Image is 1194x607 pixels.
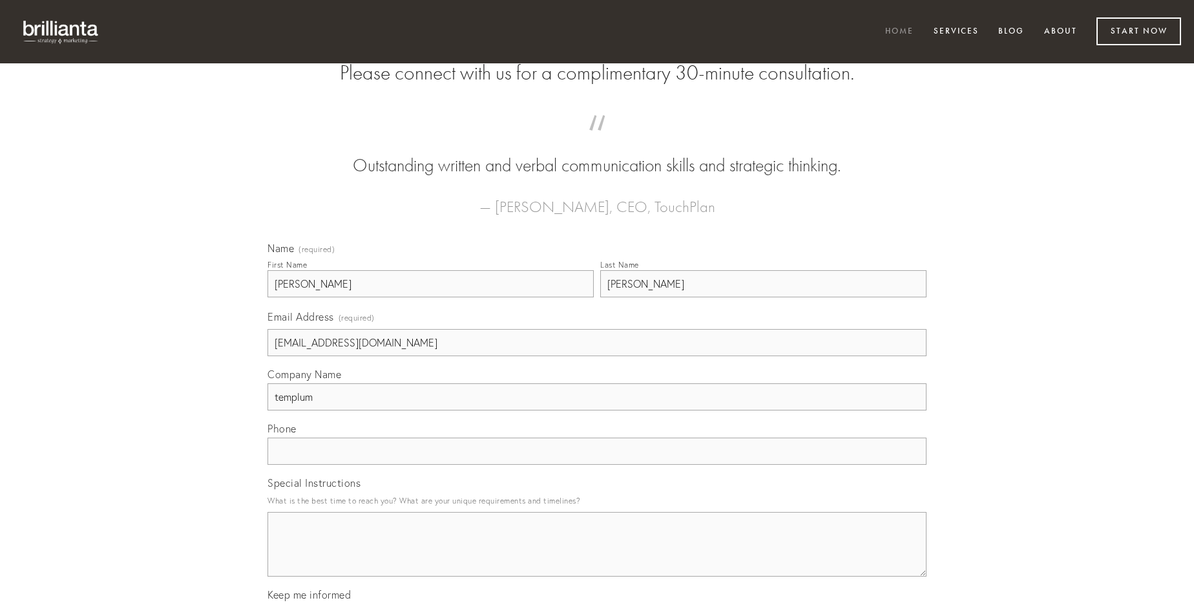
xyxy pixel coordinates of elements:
[267,310,334,323] span: Email Address
[267,242,294,255] span: Name
[1096,17,1181,45] a: Start Now
[267,260,307,270] div: First Name
[1036,21,1085,43] a: About
[339,309,375,326] span: (required)
[267,492,927,509] p: What is the best time to reach you? What are your unique requirements and timelines?
[288,128,906,153] span: “
[267,368,341,381] span: Company Name
[267,422,297,435] span: Phone
[877,21,922,43] a: Home
[298,246,335,253] span: (required)
[288,128,906,178] blockquote: Outstanding written and verbal communication skills and strategic thinking.
[925,21,987,43] a: Services
[990,21,1032,43] a: Blog
[267,61,927,85] h2: Please connect with us for a complimentary 30-minute consultation.
[600,260,639,270] div: Last Name
[13,13,110,50] img: brillianta - research, strategy, marketing
[267,476,361,489] span: Special Instructions
[288,178,906,220] figcaption: — [PERSON_NAME], CEO, TouchPlan
[267,588,351,601] span: Keep me informed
